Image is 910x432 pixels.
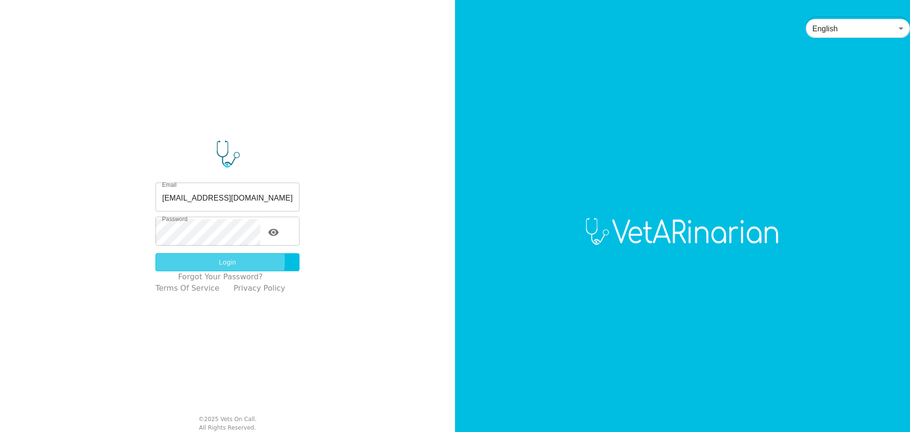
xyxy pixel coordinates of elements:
[155,140,300,168] img: Logo
[178,271,263,283] a: Forgot your password?
[579,217,786,246] img: Logo
[199,415,257,423] div: © 2025 Vets On Call.
[155,283,219,294] a: Terms of Service
[234,283,285,294] a: Privacy Policy
[199,423,256,432] div: All Rights Reserved.
[264,223,283,242] button: toggle password visibility
[806,15,910,42] div: English
[155,253,300,272] button: Login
